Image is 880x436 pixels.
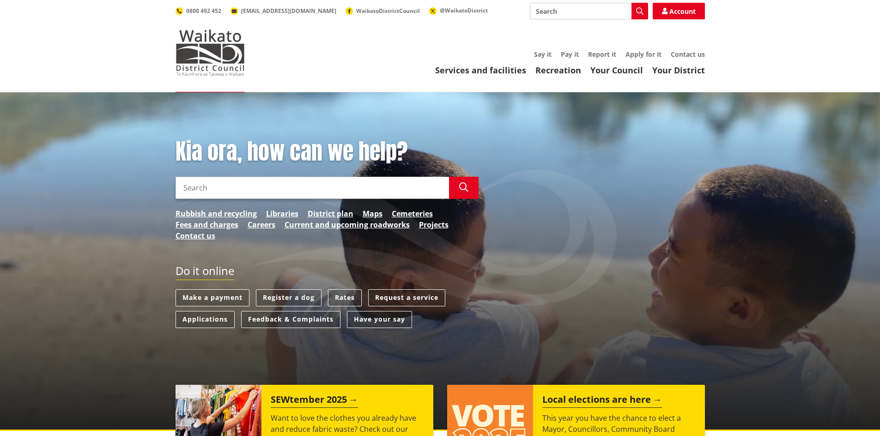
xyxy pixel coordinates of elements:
[363,208,382,219] a: Maps
[542,394,662,408] h2: Local elections are here
[248,219,275,230] a: Careers
[285,219,410,230] a: Current and upcoming roadworks
[653,3,705,19] a: Account
[176,177,449,199] input: Search input
[241,311,340,328] a: Feedback & Complaints
[241,7,336,15] span: [EMAIL_ADDRESS][DOMAIN_NAME]
[368,289,445,306] a: Request a service
[186,7,221,15] span: 0800 492 452
[534,50,552,59] a: Say it
[346,7,420,15] a: WaikatoDistrictCouncil
[176,30,245,76] img: Waikato District Council - Te Kaunihera aa Takiwaa o Waikato
[671,50,705,59] a: Contact us
[435,65,526,76] a: Services and facilities
[308,208,353,219] a: District plan
[588,50,616,59] a: Report it
[231,7,336,15] a: [EMAIL_ADDRESS][DOMAIN_NAME]
[271,394,358,408] h2: SEWtember 2025
[625,50,662,59] a: Apply for it
[429,6,488,14] a: @WaikatoDistrict
[347,311,412,328] a: Have your say
[176,264,234,281] h2: Do it online
[266,208,298,219] a: Libraries
[652,65,705,76] a: Your District
[256,289,322,306] a: Register a dog
[530,3,648,19] input: Search input
[176,208,257,219] a: Rubbish and recycling
[590,65,643,76] a: Your Council
[561,50,579,59] a: Pay it
[535,65,581,76] a: Recreation
[176,138,479,165] h1: Kia ora, how can we help?
[176,289,249,306] a: Make a payment
[392,208,433,219] a: Cemeteries
[176,311,235,328] a: Applications
[176,7,221,15] a: 0800 492 452
[328,289,362,306] a: Rates
[176,230,215,241] a: Contact us
[440,6,488,14] span: @WaikatoDistrict
[419,219,449,230] a: Projects
[176,219,238,230] a: Fees and charges
[356,7,420,15] span: WaikatoDistrictCouncil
